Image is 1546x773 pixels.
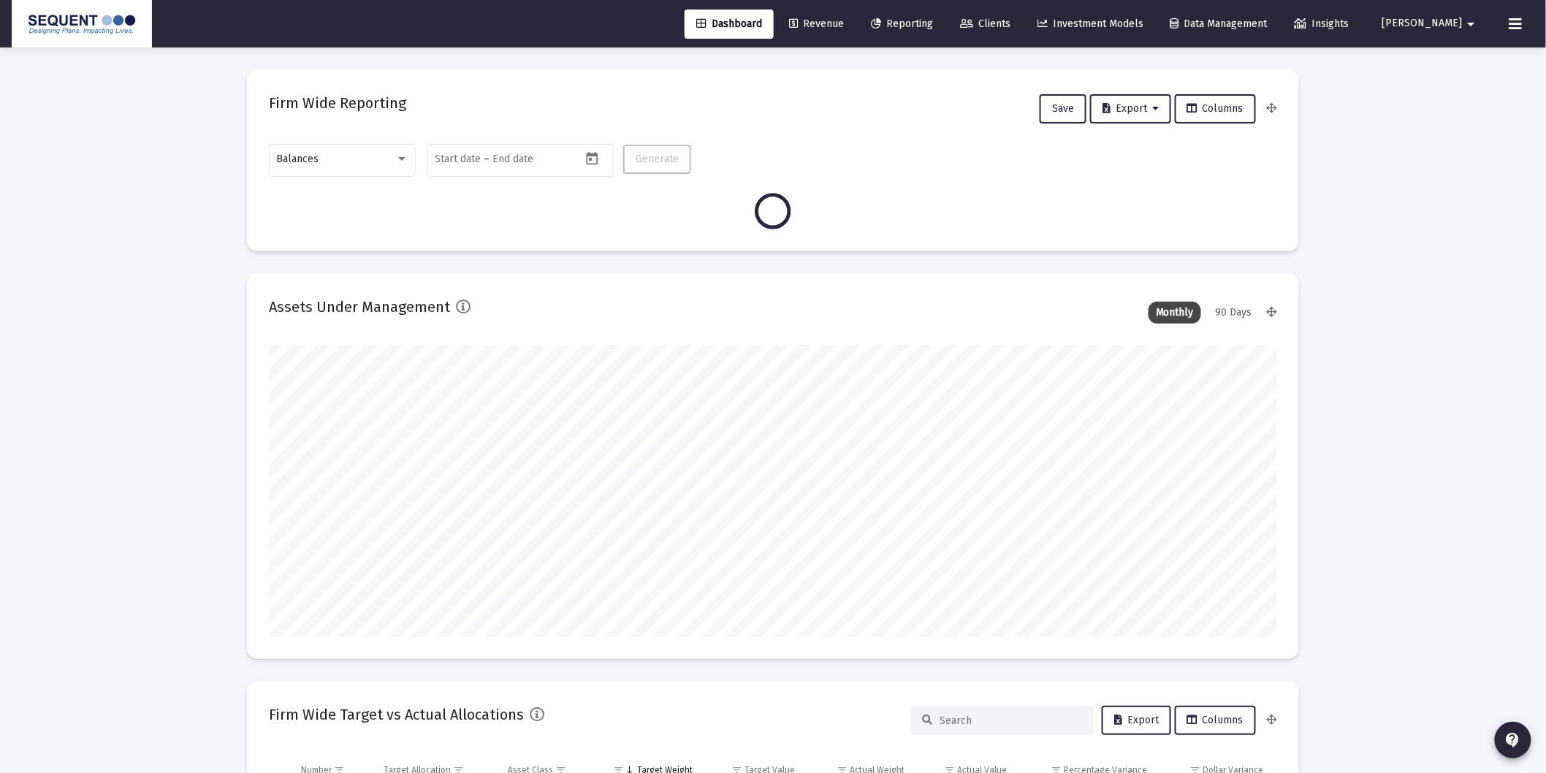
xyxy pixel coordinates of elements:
a: Insights [1283,9,1361,39]
a: Revenue [777,9,856,39]
mat-icon: arrow_drop_down [1463,9,1480,39]
a: Data Management [1159,9,1279,39]
a: Clients [948,9,1022,39]
h2: Assets Under Management [269,295,450,319]
span: [PERSON_NAME] [1382,18,1463,30]
input: End date [493,153,563,165]
h2: Firm Wide Target vs Actual Allocations [269,703,524,726]
mat-icon: contact_support [1504,731,1522,749]
span: Investment Models [1037,18,1143,30]
div: Monthly [1149,302,1201,324]
button: Export [1090,94,1171,123]
a: Dashboard [685,9,774,39]
button: Columns [1175,706,1256,735]
a: Investment Models [1026,9,1155,39]
button: Export [1102,706,1171,735]
span: Columns [1187,714,1244,726]
span: Dashboard [696,18,762,30]
span: Save [1052,102,1074,115]
span: Balances [277,153,319,165]
span: Insights [1295,18,1349,30]
span: Data Management [1170,18,1268,30]
span: Export [1103,102,1159,115]
input: Search [940,715,1083,727]
button: Save [1040,94,1086,123]
span: Columns [1187,102,1244,115]
span: Revenue [789,18,844,30]
button: [PERSON_NAME] [1365,9,1498,38]
button: Open calendar [582,148,603,169]
button: Columns [1175,94,1256,123]
div: 90 Days [1208,302,1260,324]
img: Dashboard [23,9,141,39]
span: Reporting [871,18,933,30]
span: Clients [960,18,1010,30]
span: Generate [636,153,679,165]
input: Start date [435,153,481,165]
button: Generate [623,145,691,174]
span: Export [1114,714,1159,726]
span: – [484,153,490,165]
a: Reporting [859,9,945,39]
h2: Firm Wide Reporting [269,91,406,115]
